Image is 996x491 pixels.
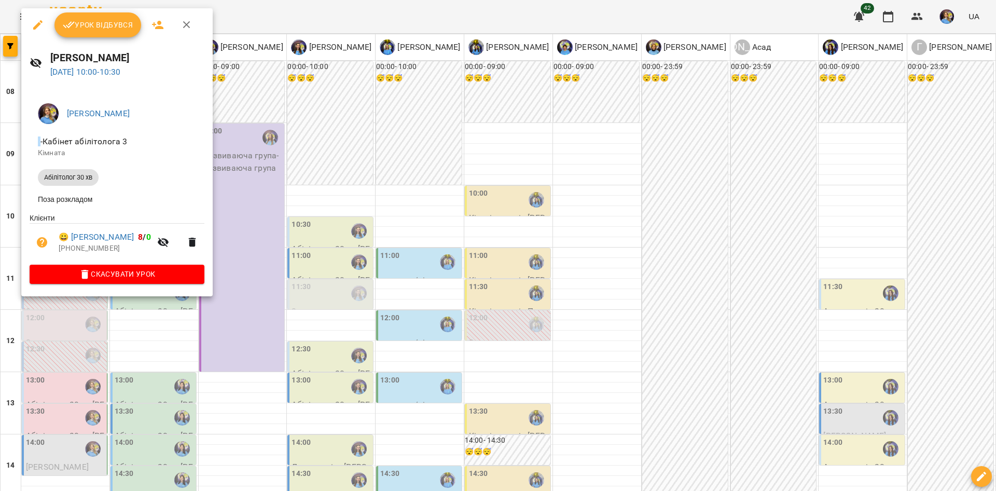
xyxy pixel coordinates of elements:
span: Абілітолог 30 хв [38,173,99,182]
span: Скасувати Урок [38,268,196,280]
a: 😀 [PERSON_NAME] [59,231,134,243]
a: [DATE] 10:00-10:30 [50,67,121,77]
b: / [138,232,150,242]
span: 0 [146,232,151,242]
span: 8 [138,232,143,242]
p: [PHONE_NUMBER] [59,243,151,254]
h6: [PERSON_NAME] [50,50,205,66]
ul: Клієнти [30,213,204,265]
button: Скасувати Урок [30,265,204,283]
button: Урок відбувся [54,12,142,37]
a: [PERSON_NAME] [67,108,130,118]
img: 6b085e1eb0905a9723a04dd44c3bb19c.jpg [38,103,59,124]
span: Урок відбувся [63,19,133,31]
button: Візит ще не сплачено. Додати оплату? [30,230,54,255]
li: Поза розкладом [30,190,204,209]
span: - Кабінет абілітолога 3 [38,137,129,146]
p: Кімната [38,148,196,158]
